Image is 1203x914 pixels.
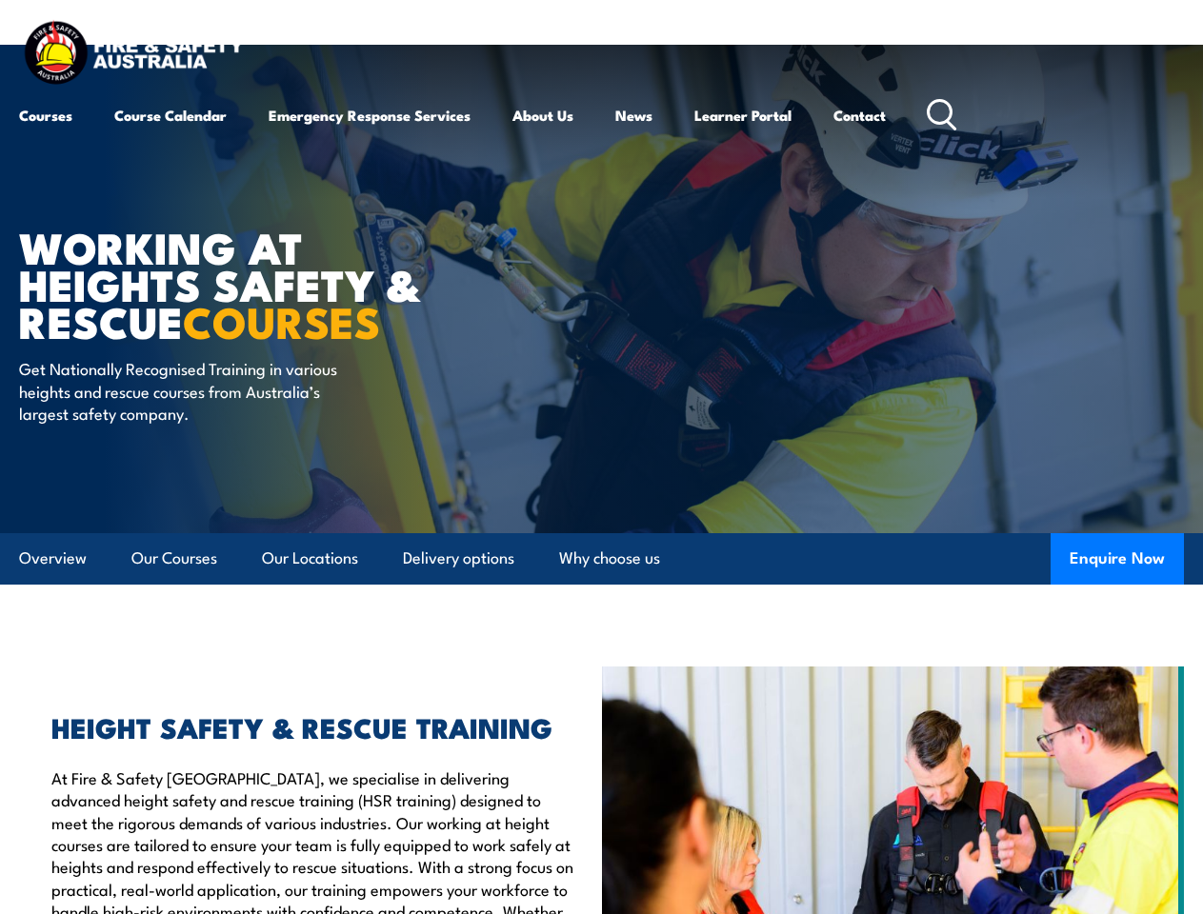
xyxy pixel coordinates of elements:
h2: HEIGHT SAFETY & RESCUE TRAINING [51,714,573,739]
a: Overview [19,533,87,584]
a: Delivery options [403,533,514,584]
a: Course Calendar [114,92,227,138]
a: Courses [19,92,72,138]
a: Contact [833,92,886,138]
p: Get Nationally Recognised Training in various heights and rescue courses from Australia’s largest... [19,357,367,424]
a: Our Courses [131,533,217,584]
strong: COURSES [183,288,380,353]
a: Learner Portal [694,92,792,138]
a: Our Locations [262,533,358,584]
a: News [615,92,652,138]
a: Emergency Response Services [269,92,471,138]
a: Why choose us [559,533,660,584]
h1: WORKING AT HEIGHTS SAFETY & RESCUE [19,228,490,339]
button: Enquire Now [1051,533,1184,585]
a: About Us [512,92,573,138]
